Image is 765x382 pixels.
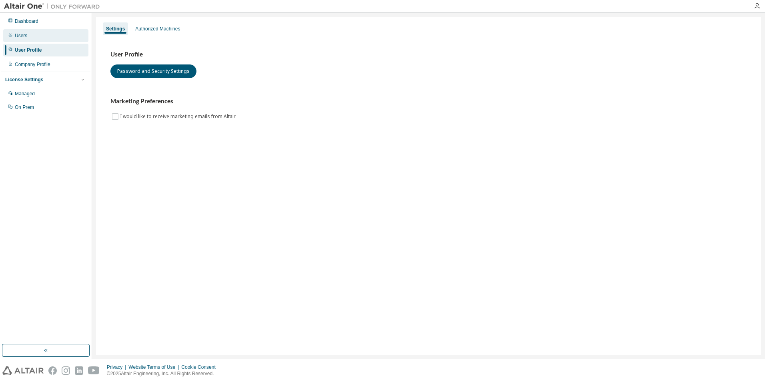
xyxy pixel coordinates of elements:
label: I would like to receive marketing emails from Altair [120,112,237,121]
div: Managed [15,90,35,97]
div: License Settings [5,76,43,83]
img: facebook.svg [48,366,57,375]
div: Privacy [107,364,128,370]
img: Altair One [4,2,104,10]
img: youtube.svg [88,366,100,375]
div: User Profile [15,47,42,53]
h3: User Profile [110,50,747,58]
p: © 2025 Altair Engineering, Inc. All Rights Reserved. [107,370,220,377]
div: On Prem [15,104,34,111]
img: instagram.svg [62,366,70,375]
img: altair_logo.svg [2,366,44,375]
div: Website Terms of Use [128,364,181,370]
div: Authorized Machines [135,26,180,32]
div: Settings [106,26,125,32]
button: Password and Security Settings [110,64,196,78]
h3: Marketing Preferences [110,97,747,105]
div: Company Profile [15,61,50,68]
div: Dashboard [15,18,38,24]
div: Users [15,32,27,39]
div: Cookie Consent [181,364,220,370]
img: linkedin.svg [75,366,83,375]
